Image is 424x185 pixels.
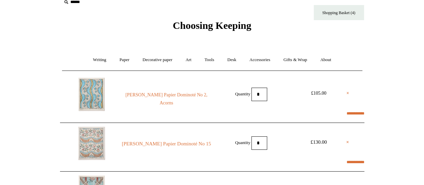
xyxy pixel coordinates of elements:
label: Quantity [235,91,250,96]
a: × [346,89,349,97]
a: Tools [198,51,220,69]
label: Quantity [235,140,250,145]
a: Shopping Basket (4) [314,5,364,20]
a: × [346,138,349,146]
div: £130.00 [304,138,334,146]
span: Choosing Keeping [173,20,251,31]
img: Antoinette Poisson Papier Dominoté No 15 [78,127,105,160]
img: Antoinette Poisson Papier Dominoté No 2, Acorns [78,78,105,111]
a: Writing [87,51,112,69]
a: About [314,51,337,69]
a: [PERSON_NAME] Papier Dominoté No 2, Acorns [121,91,212,107]
a: Decorative paper [136,51,178,69]
a: Paper [113,51,135,69]
a: Accessories [243,51,276,69]
a: Art [180,51,197,69]
a: Gifts & Wrap [277,51,313,69]
a: [PERSON_NAME] Papier Dominoté No 15 [121,140,212,148]
a: Desk [221,51,242,69]
div: £105.00 [304,89,334,97]
a: Choosing Keeping [173,25,251,30]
